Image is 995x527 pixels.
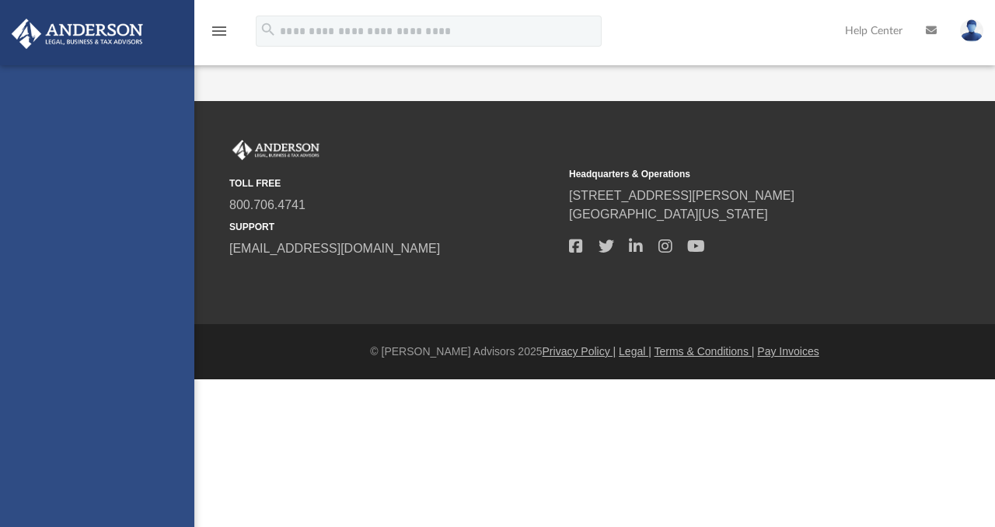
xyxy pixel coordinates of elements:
[229,198,305,211] a: 800.706.4741
[229,140,323,160] img: Anderson Advisors Platinum Portal
[229,242,440,255] a: [EMAIL_ADDRESS][DOMAIN_NAME]
[960,19,983,42] img: User Pic
[619,345,651,358] a: Legal |
[757,345,819,358] a: Pay Invoices
[194,344,995,360] div: © [PERSON_NAME] Advisors 2025
[543,345,616,358] a: Privacy Policy |
[569,208,768,221] a: [GEOGRAPHIC_DATA][US_STATE]
[655,345,755,358] a: Terms & Conditions |
[229,176,558,190] small: TOLL FREE
[210,22,229,40] i: menu
[229,220,558,234] small: SUPPORT
[7,19,148,49] img: Anderson Advisors Platinum Portal
[569,189,794,202] a: [STREET_ADDRESS][PERSON_NAME]
[260,21,277,38] i: search
[210,30,229,40] a: menu
[569,167,898,181] small: Headquarters & Operations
